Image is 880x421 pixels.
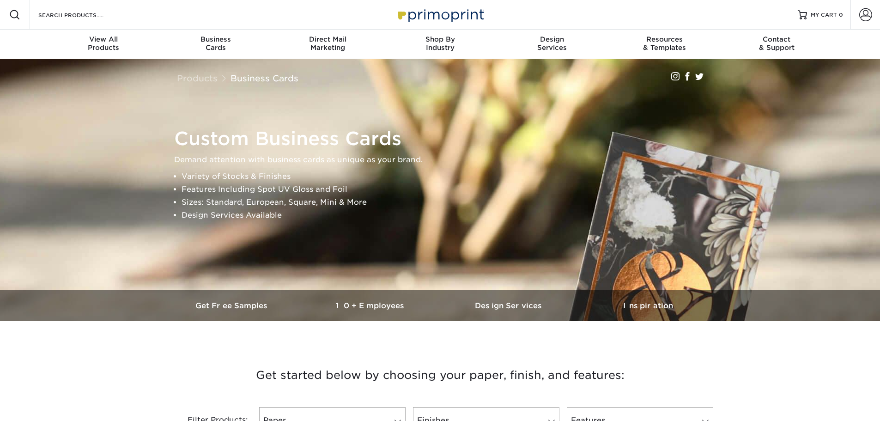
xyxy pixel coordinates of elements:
[159,35,272,43] span: Business
[721,35,833,52] div: & Support
[231,73,298,83] a: Business Cards
[182,209,715,222] li: Design Services Available
[839,12,843,18] span: 0
[163,301,302,310] h3: Get Free Samples
[48,35,160,43] span: View All
[811,11,837,19] span: MY CART
[721,30,833,59] a: Contact& Support
[496,35,608,52] div: Services
[272,30,384,59] a: Direct MailMarketing
[384,35,496,43] span: Shop By
[272,35,384,52] div: Marketing
[608,35,721,43] span: Resources
[182,183,715,196] li: Features Including Spot UV Gloss and Foil
[608,35,721,52] div: & Templates
[48,35,160,52] div: Products
[440,301,579,310] h3: Design Services
[163,290,302,321] a: Get Free Samples
[182,196,715,209] li: Sizes: Standard, European, Square, Mini & More
[177,73,218,83] a: Products
[394,5,486,24] img: Primoprint
[496,30,608,59] a: DesignServices
[174,128,715,150] h1: Custom Business Cards
[48,30,160,59] a: View AllProducts
[182,170,715,183] li: Variety of Stocks & Finishes
[174,153,715,166] p: Demand attention with business cards as unique as your brand.
[496,35,608,43] span: Design
[608,30,721,59] a: Resources& Templates
[384,30,496,59] a: Shop ByIndustry
[170,354,710,396] h3: Get started below by choosing your paper, finish, and features:
[579,290,717,321] a: Inspiration
[721,35,833,43] span: Contact
[384,35,496,52] div: Industry
[302,301,440,310] h3: 10+ Employees
[37,9,127,20] input: SEARCH PRODUCTS.....
[272,35,384,43] span: Direct Mail
[159,30,272,59] a: BusinessCards
[302,290,440,321] a: 10+ Employees
[159,35,272,52] div: Cards
[579,301,717,310] h3: Inspiration
[440,290,579,321] a: Design Services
